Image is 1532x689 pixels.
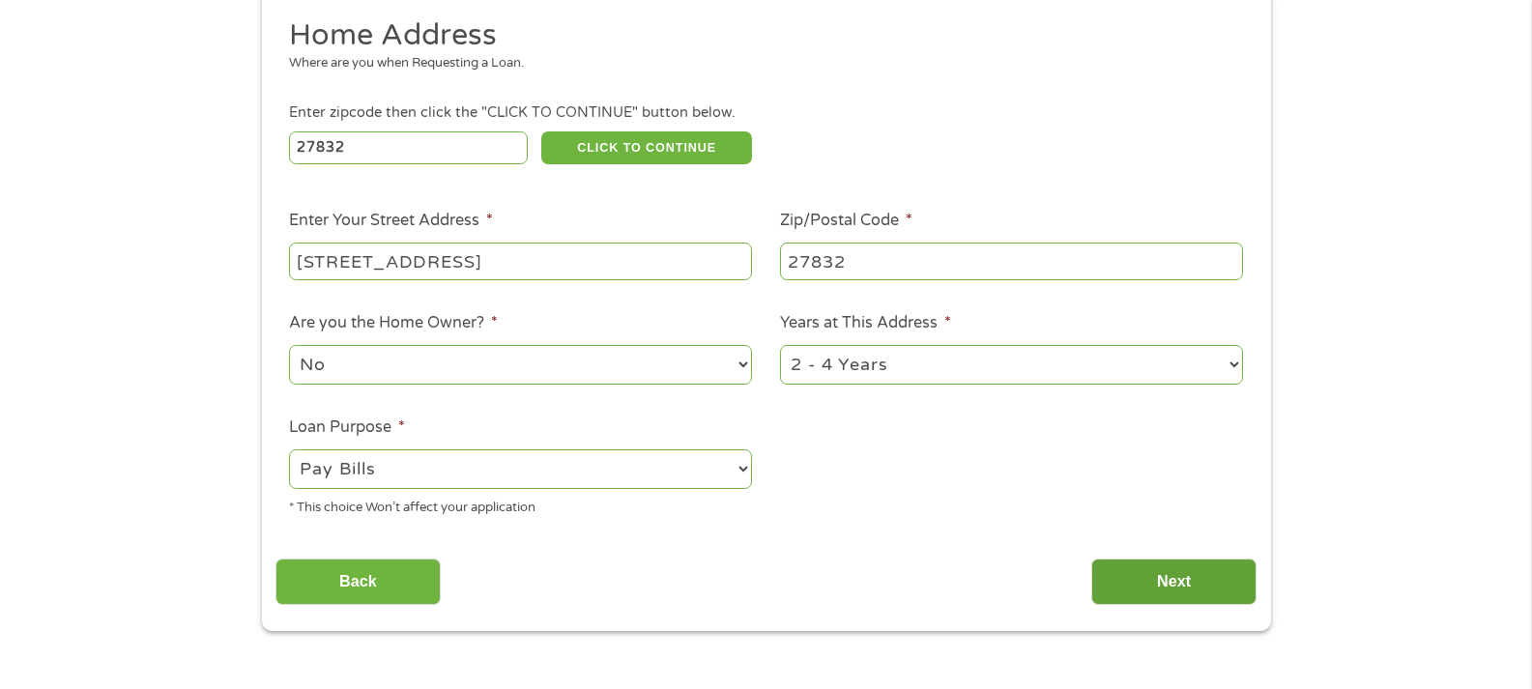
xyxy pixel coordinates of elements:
[289,211,493,231] label: Enter Your Street Address
[289,492,752,518] div: * This choice Won’t affect your application
[780,211,912,231] label: Zip/Postal Code
[289,16,1228,55] h2: Home Address
[275,559,441,606] input: Back
[780,313,951,333] label: Years at This Address
[289,131,528,164] input: Enter Zipcode (e.g 01510)
[289,417,405,438] label: Loan Purpose
[289,102,1242,124] div: Enter zipcode then click the "CLICK TO CONTINUE" button below.
[1091,559,1257,606] input: Next
[289,54,1228,73] div: Where are you when Requesting a Loan.
[289,313,498,333] label: Are you the Home Owner?
[289,243,752,279] input: 1 Main Street
[541,131,752,164] button: CLICK TO CONTINUE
